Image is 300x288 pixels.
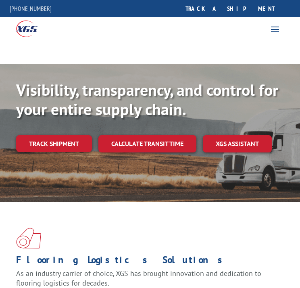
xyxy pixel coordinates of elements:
span: As an industry carrier of choice, XGS has brought innovation and dedication to flooring logistics... [16,269,261,288]
a: XGS ASSISTANT [203,135,272,152]
h1: Flooring Logistics Solutions [16,255,278,269]
a: [PHONE_NUMBER] [10,4,52,12]
b: Visibility, transparency, and control for your entire supply chain. [16,79,278,119]
img: xgs-icon-total-supply-chain-intelligence-red [16,228,41,249]
a: Track shipment [16,135,92,152]
a: Calculate transit time [98,135,196,152]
